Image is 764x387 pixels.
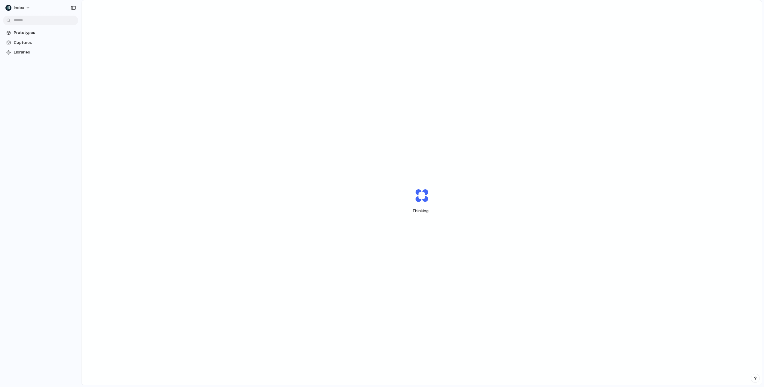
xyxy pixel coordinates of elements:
span: Index [14,5,24,11]
span: Thinking [401,208,442,214]
button: Index [3,3,33,13]
a: Prototypes [3,28,78,37]
span: Captures [14,40,76,46]
a: Libraries [3,48,78,57]
span: Prototypes [14,30,76,36]
span: Libraries [14,49,76,55]
a: Captures [3,38,78,47]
